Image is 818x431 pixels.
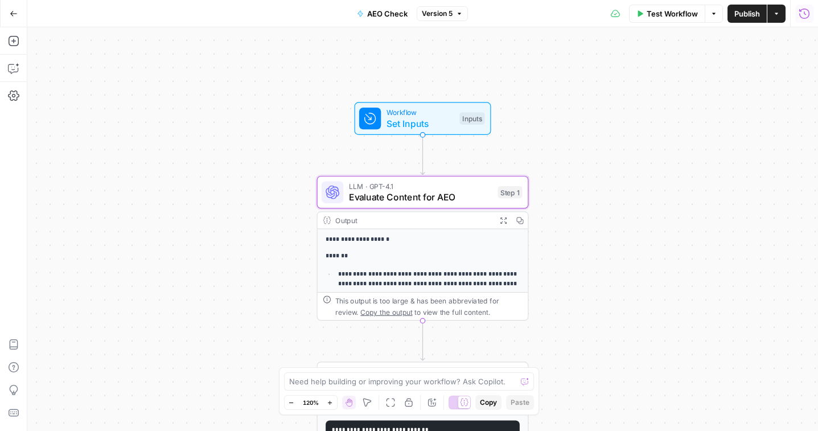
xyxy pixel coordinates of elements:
button: Version 5 [417,6,468,21]
button: Test Workflow [629,5,705,23]
span: Test Workflow [647,8,698,19]
span: Paste [511,397,529,408]
button: Publish [727,5,767,23]
span: AEO Check [367,8,408,19]
span: Version 5 [422,9,453,19]
span: Publish [734,8,760,19]
g: Edge from step_1 to step_2 [421,321,425,360]
div: Output [335,215,491,225]
span: 120% [303,398,319,407]
div: This output is too large & has been abbreviated for review. to view the full content. [335,295,523,317]
span: Copy [480,397,497,408]
div: Step 1 [498,186,523,199]
span: Evaluate Content for AEO [349,190,492,204]
button: Copy [475,395,502,410]
button: AEO Check [350,5,414,23]
span: Write Liquid Text [349,367,491,377]
div: Inputs [459,112,484,125]
span: Set Inputs [387,117,454,130]
button: Paste [506,395,534,410]
span: LLM · GPT-4.1 [349,180,492,191]
span: Workflow [387,107,454,118]
g: Edge from start to step_1 [421,135,425,175]
div: WorkflowSet InputsInputs [317,102,529,135]
span: Copy the output [360,308,412,316]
